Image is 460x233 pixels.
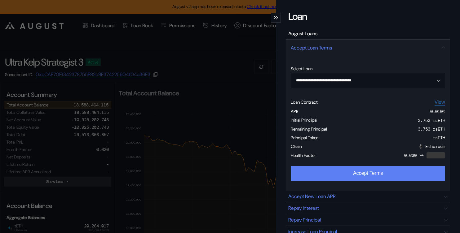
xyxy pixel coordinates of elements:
[288,10,307,23] div: Loan
[288,205,319,211] div: Repay Interest
[291,73,445,88] button: Open menu
[291,117,317,123] div: Initial Principal
[418,126,445,132] div: 3.753 rsETH
[435,99,445,106] a: View
[288,193,336,200] div: Accept New Loan APR
[433,135,445,140] div: rsETH
[291,99,318,105] div: Loan Contract
[291,66,445,71] div: Select Loan
[418,118,445,123] div: 3.753 rsETH
[291,144,302,149] div: Chain
[288,30,317,37] div: August Loans
[430,109,445,114] div: 0.010%
[291,109,299,114] div: APR
[291,126,327,132] div: Remaining Principal
[291,45,332,51] div: Accept Loan Terms
[418,144,445,149] div: Ethereum
[291,135,318,140] div: Principal Token
[291,153,316,158] div: Health Factor
[291,166,445,181] button: Accept Terms
[288,217,321,223] div: Repay Principal
[404,153,417,158] span: 0.630
[418,144,424,149] img: 1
